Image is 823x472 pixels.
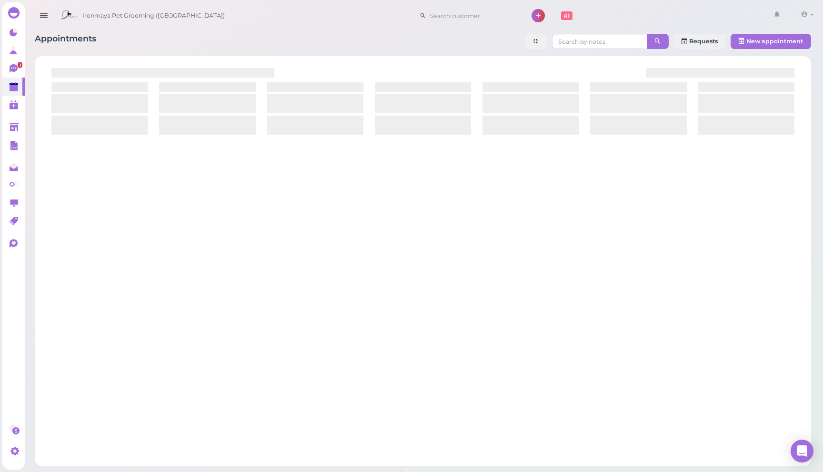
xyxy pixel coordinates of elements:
[82,2,225,29] span: Ironmaya Pet Grooming ([GEOGRAPHIC_DATA])
[18,62,22,68] span: 1
[35,33,96,43] span: Appointments
[673,34,726,49] a: Requests
[426,8,519,23] input: Search customer
[791,440,813,462] div: Open Intercom Messenger
[552,34,647,49] input: Search by notes
[746,38,803,45] span: New appointment
[2,59,25,78] a: 1
[731,34,811,49] button: New appointment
